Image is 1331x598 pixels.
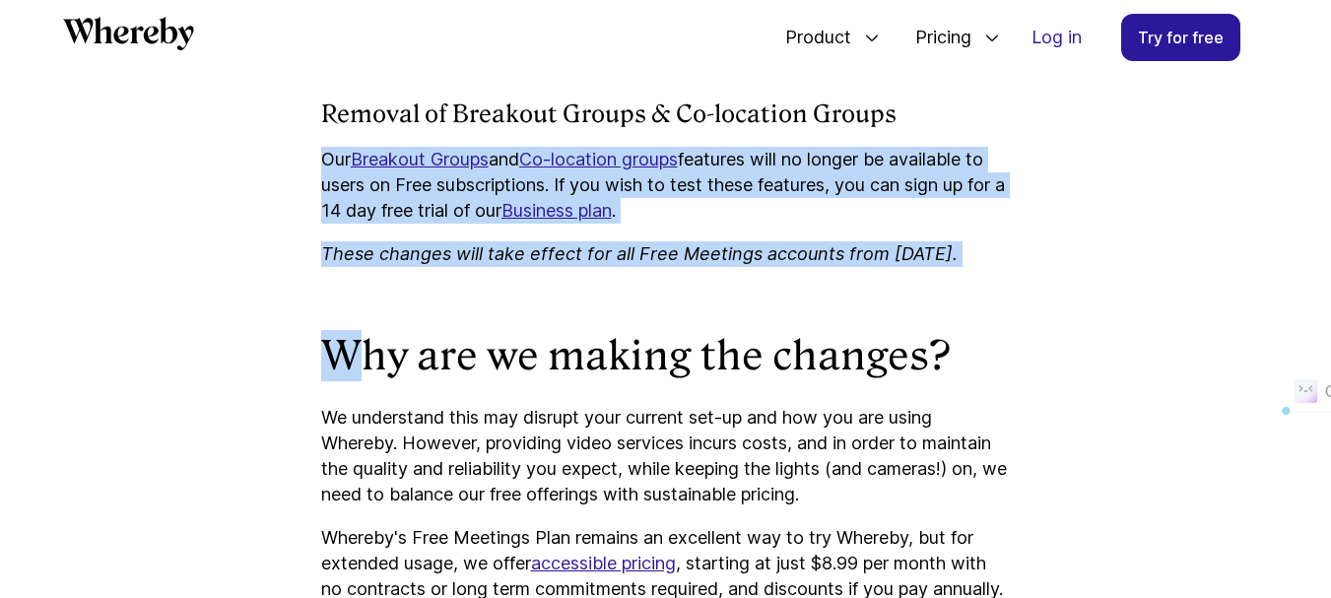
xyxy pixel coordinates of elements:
a: Breakout Groups [351,149,489,169]
span: Pricing [896,5,976,70]
a: Log in [1016,15,1098,60]
a: Business plan [501,200,612,221]
span: Product [765,5,856,70]
a: Try for free [1121,14,1240,61]
a: accessible pricing [531,553,676,573]
p: Our and features will no longer be available to users on Free subscriptions. If you wish to test ... [321,147,1011,224]
a: Co-location groups [519,149,678,169]
h2: Why are we making the changes? [321,330,1011,381]
i: These changes will take effect for all Free Meetings accounts from [DATE]. [321,243,958,264]
h4: Removal of Breakout Groups & Co-location Groups [321,99,1011,129]
svg: Whereby [63,17,194,50]
a: Whereby [63,17,194,57]
p: We understand this may disrupt your current set-up and how you are using Whereby. However, provid... [321,405,1011,507]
